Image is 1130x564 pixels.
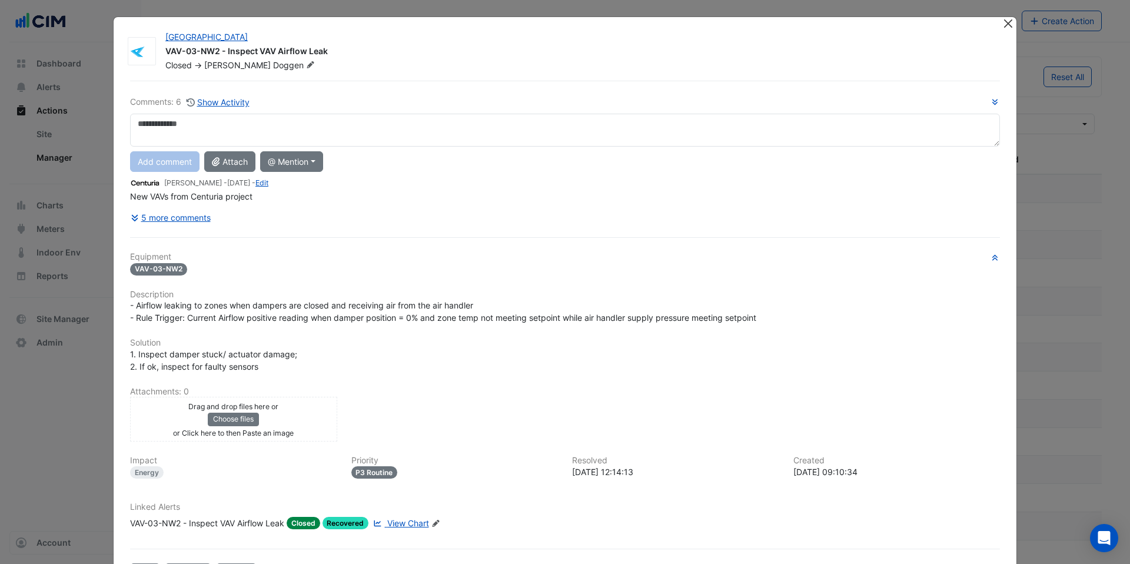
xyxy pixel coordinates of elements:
[164,178,268,188] small: [PERSON_NAME] - -
[130,177,159,190] img: Centuria
[227,178,250,187] span: 2025-09-18 12:14:12
[165,45,988,59] div: VAV-03-NW2 - Inspect VAV Airflow Leak
[130,517,284,529] div: VAV-03-NW2 - Inspect VAV Airflow Leak
[793,456,1001,466] h6: Created
[572,456,779,466] h6: Resolved
[130,263,187,276] span: VAV-03-NW2
[165,32,248,42] a: [GEOGRAPHIC_DATA]
[188,402,278,411] small: Drag and drop files here or
[371,517,428,529] a: View Chart
[255,178,268,187] a: Edit
[351,456,559,466] h6: Priority
[204,60,271,70] span: [PERSON_NAME]
[130,290,1000,300] h6: Description
[130,502,1000,512] h6: Linked Alerts
[186,95,250,109] button: Show Activity
[260,151,323,172] button: @ Mention
[194,60,202,70] span: ->
[173,429,294,437] small: or Click here to then Paste an image
[273,59,317,71] span: Doggen
[204,151,255,172] button: Attach
[128,46,155,58] img: Envar Service
[323,517,369,529] span: Recovered
[130,207,211,228] button: 5 more comments
[130,252,1000,262] h6: Equipment
[130,191,252,201] span: New VAVs from Centuria project
[130,387,1000,397] h6: Attachments: 0
[130,456,337,466] h6: Impact
[287,517,320,529] span: Closed
[1090,524,1118,552] div: Open Intercom Messenger
[208,413,259,426] button: Choose files
[130,349,297,371] span: 1. Inspect damper stuck/ actuator damage; 2. If ok, inspect for faulty sensors
[130,95,250,109] div: Comments: 6
[130,466,164,479] div: Energy
[130,338,1000,348] h6: Solution
[572,466,779,478] div: [DATE] 12:14:13
[351,466,398,479] div: P3 Routine
[431,519,440,528] fa-icon: Edit Linked Alerts
[793,466,1001,478] div: [DATE] 09:10:34
[387,518,429,528] span: View Chart
[165,60,192,70] span: Closed
[130,300,756,323] span: - Airflow leaking to zones when dampers are closed and receiving air from the air handler - Rule ...
[1002,17,1014,29] button: Close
